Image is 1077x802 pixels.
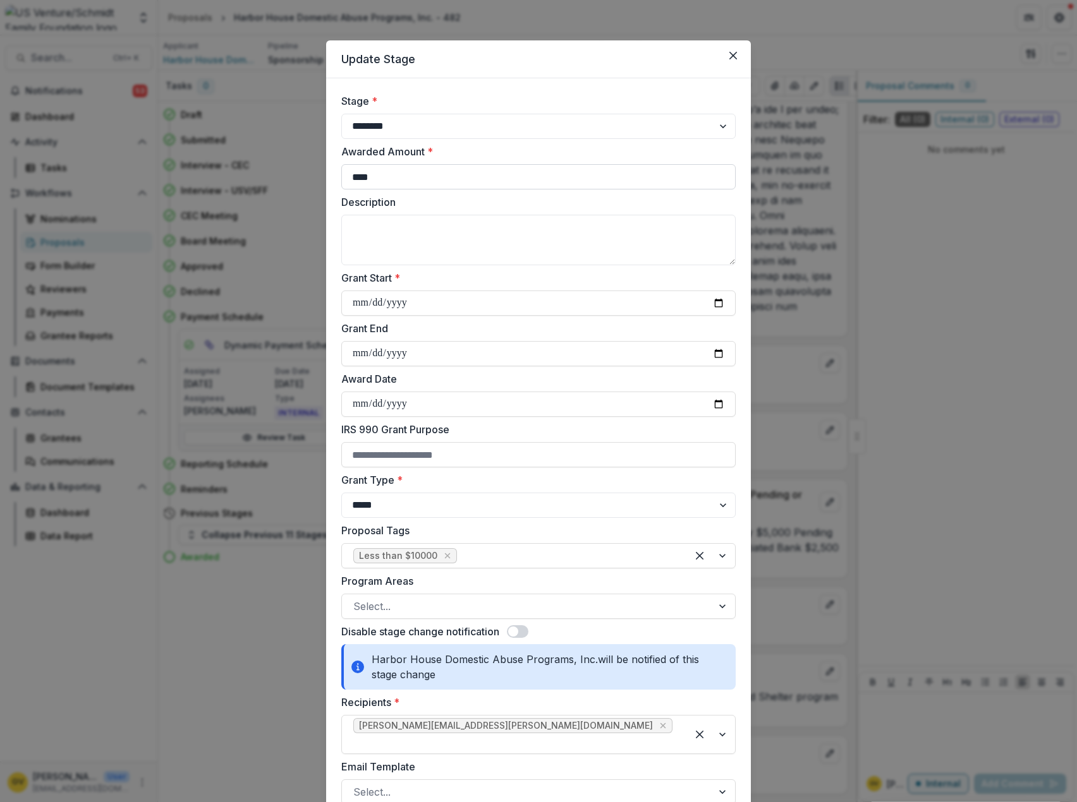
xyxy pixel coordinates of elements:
[359,551,437,561] span: Less than $10000
[341,624,499,639] label: Disable stage change notification
[341,144,728,159] label: Awarded Amount
[690,546,710,566] div: Clear selected options
[341,371,728,386] label: Award Date
[341,472,728,488] label: Grant Type
[341,695,728,710] label: Recipients
[341,759,728,774] label: Email Template
[690,724,710,745] div: Clear selected options
[341,523,728,538] label: Proposal Tags
[341,93,728,109] label: Stage
[657,719,669,732] div: Remove tracy.plamann@harborhousewi.org
[341,644,736,690] div: Harbor House Domestic Abuse Programs, Inc. will be notified of this stage change
[341,573,728,589] label: Program Areas
[359,721,653,731] span: [PERSON_NAME][EMAIL_ADDRESS][PERSON_NAME][DOMAIN_NAME]
[341,195,728,210] label: Description
[341,422,728,437] label: IRS 990 Grant Purpose
[723,45,743,66] button: Close
[326,40,751,78] header: Update Stage
[441,549,454,562] div: Remove Less than $10000
[341,321,728,336] label: Grant End
[341,270,728,285] label: Grant Start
